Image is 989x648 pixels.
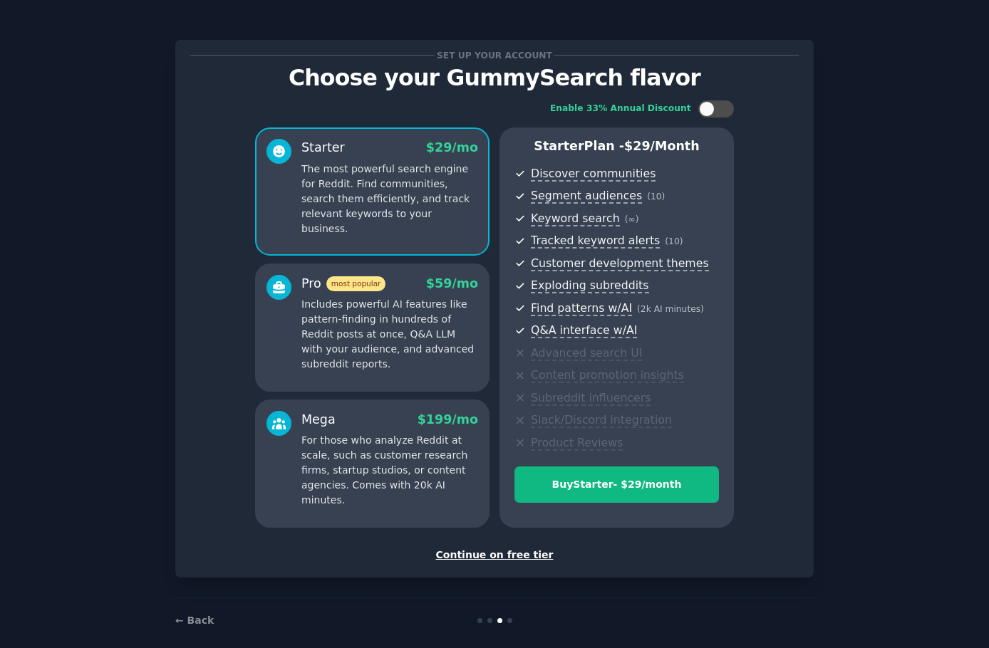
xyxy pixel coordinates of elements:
[301,297,478,372] p: Includes powerful AI features like pattern-finding in hundreds of Reddit posts at once, Q&A LLM w...
[301,162,478,236] p: The most powerful search engine for Reddit. Find communities, search them efficiently, and track ...
[301,275,385,293] div: Pro
[531,301,632,316] span: Find patterns w/AI
[426,140,478,155] span: $ 29 /mo
[531,167,656,182] span: Discover communities
[301,139,345,157] div: Starter
[326,276,386,291] span: most popular
[418,412,478,427] span: $ 199 /mo
[301,411,336,429] div: Mega
[514,466,719,503] button: BuyStarter- $29/month
[515,477,718,492] div: Buy Starter - $ 29 /month
[550,103,691,115] div: Enable 33% Annual Discount
[531,234,660,249] span: Tracked keyword alerts
[426,276,478,291] span: $ 59 /mo
[435,48,555,63] span: Set up your account
[190,548,799,563] div: Continue on free tier
[531,323,637,338] span: Q&A interface w/AI
[514,137,719,155] p: Starter Plan -
[531,256,709,271] span: Customer development themes
[531,391,651,406] span: Subreddit influencers
[647,192,665,202] span: ( 10 )
[624,139,700,153] span: $ 29 /month
[637,304,704,314] span: ( 2k AI minutes )
[531,278,648,293] span: Exploding subreddits
[531,413,672,428] span: Slack/Discord integration
[531,211,620,226] span: Keyword search
[190,66,799,90] p: Choose your GummySearch flavor
[531,189,642,204] span: Segment audiences
[531,346,642,361] span: Advanced search UI
[531,436,623,451] span: Product Reviews
[175,615,214,626] a: ← Back
[531,368,684,383] span: Content promotion insights
[625,214,639,224] span: ( ∞ )
[665,236,683,246] span: ( 10 )
[301,433,478,508] p: For those who analyze Reddit at scale, such as customer research firms, startup studios, or conte...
